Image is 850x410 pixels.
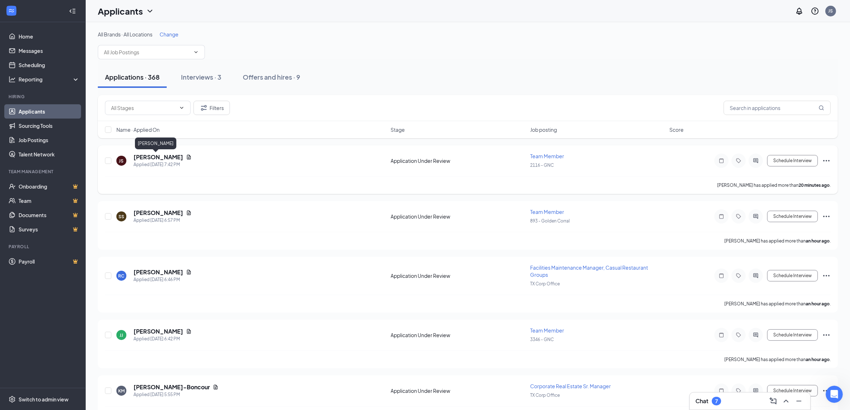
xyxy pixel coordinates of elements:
[19,44,80,58] a: Messages
[193,49,199,55] svg: ChevronDown
[11,67,84,80] a: [EMAIL_ADDRESS][DOMAIN_NAME]
[186,210,192,216] svg: Document
[19,179,80,194] a: OnboardingCrown
[391,213,526,220] div: Application Under Review
[767,270,818,281] button: Schedule Interview
[795,7,804,15] svg: Notifications
[160,31,178,37] span: Change
[200,104,208,112] svg: Filter
[530,327,564,334] span: Team Member
[717,332,726,338] svg: Note
[134,383,210,391] h5: [PERSON_NAME]-Boncour
[769,397,778,405] svg: ComposeMessage
[767,155,818,166] button: Schedule Interview
[717,388,726,394] svg: Note
[530,281,560,286] span: TX Corp Office
[9,244,78,250] div: Payroll
[751,388,760,394] svg: ActiveChat
[6,41,117,120] div: ***IMPORTANT NOTE***​Your TA team is here for you! Reach out anytime at[EMAIL_ADDRESS][DOMAIN_NAM...
[9,94,78,100] div: Hiring
[119,273,125,279] div: RC
[822,271,831,280] svg: Ellipses
[734,214,743,219] svg: Tag
[530,126,557,133] span: Job posting
[734,332,743,338] svg: Tag
[530,153,564,159] span: Team Member
[19,208,80,222] a: DocumentsCrown
[134,335,192,342] div: Applied [DATE] 6:42 PM
[780,395,792,407] button: ChevronUp
[8,7,15,14] svg: WorkstreamLogo
[751,158,760,164] svg: ActiveChat
[179,105,185,111] svg: ChevronDown
[530,383,611,389] span: Corporate Real Estate Sr. Manager
[134,391,218,398] div: Applied [DATE] 5:55 PM
[186,269,192,275] svg: Document
[19,119,80,133] a: Sourcing Tools
[134,161,192,168] div: Applied [DATE] 7:42 PM
[118,388,125,394] div: KM
[19,147,80,161] a: Talent Network
[734,388,743,394] svg: Tag
[186,154,192,160] svg: Document
[11,45,111,115] div: Your TA team is here for you! Reach out anytime at . Background Check friendly REMINDER: All posi...
[19,76,80,83] div: Reporting
[822,156,831,165] svg: Ellipses
[751,332,760,338] svg: ActiveChat
[243,72,300,81] div: Offers and hires · 9
[767,211,818,222] button: Schedule Interview
[530,392,560,398] span: TX Corp Office
[530,264,648,278] span: Facilities Maintenance Manager, Casual Restaurant Groups
[715,398,718,404] div: 7
[134,276,192,283] div: Applied [DATE] 6:46 PM
[19,194,80,208] a: TeamCrown
[134,153,183,161] h5: [PERSON_NAME]
[826,386,843,403] iframe: To enrich screen reader interactions, please activate Accessibility in Grammarly extension settings
[86,225,134,239] button: Acknowledged
[193,101,230,115] button: Filter Filters
[822,212,831,221] svg: Ellipses
[819,105,824,111] svg: MagnifyingGlass
[19,104,80,119] a: Applicants
[695,397,708,405] h3: Chat
[530,337,554,342] span: 3346 - GNC
[125,3,138,16] div: Close
[69,7,76,15] svg: Collapse
[186,329,192,334] svg: Document
[98,5,143,17] h1: Applicants
[724,101,831,115] input: Search in applications
[98,31,152,37] span: All Brands · All Locations
[530,209,564,215] span: Team Member
[793,395,805,407] button: Minimize
[19,29,80,44] a: Home
[35,7,43,12] h1: Fin
[767,329,818,341] button: Schedule Interview
[795,397,803,405] svg: Minimize
[530,162,554,168] span: 2116 - GNC
[9,169,78,175] div: Team Management
[751,273,760,279] svg: ActiveChat
[806,238,830,244] b: an hour ago
[112,3,125,16] button: Home
[134,268,183,276] h5: [PERSON_NAME]
[530,218,570,224] span: 893 - Golden Corral
[717,158,726,164] svg: Note
[811,7,819,15] svg: QuestionInfo
[120,332,123,338] div: JJ
[717,182,831,188] p: [PERSON_NAME] has applied more than .
[717,214,726,219] svg: Note
[724,356,831,362] p: [PERSON_NAME] has applied more than .
[134,209,183,217] h5: [PERSON_NAME]
[20,4,32,15] img: Profile image for Fin
[822,331,831,339] svg: Ellipses
[181,72,221,81] div: Interviews · 3
[391,331,526,339] div: Application Under Review
[806,301,830,306] b: an hour ago
[105,72,160,81] div: Applications · 368
[6,41,137,135] div: Fin says…
[799,182,830,188] b: 20 minutes ago
[717,273,726,279] svg: Note
[134,327,183,335] h5: [PERSON_NAME]
[9,76,16,83] svg: Analysis
[782,397,790,405] svg: ChevronUp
